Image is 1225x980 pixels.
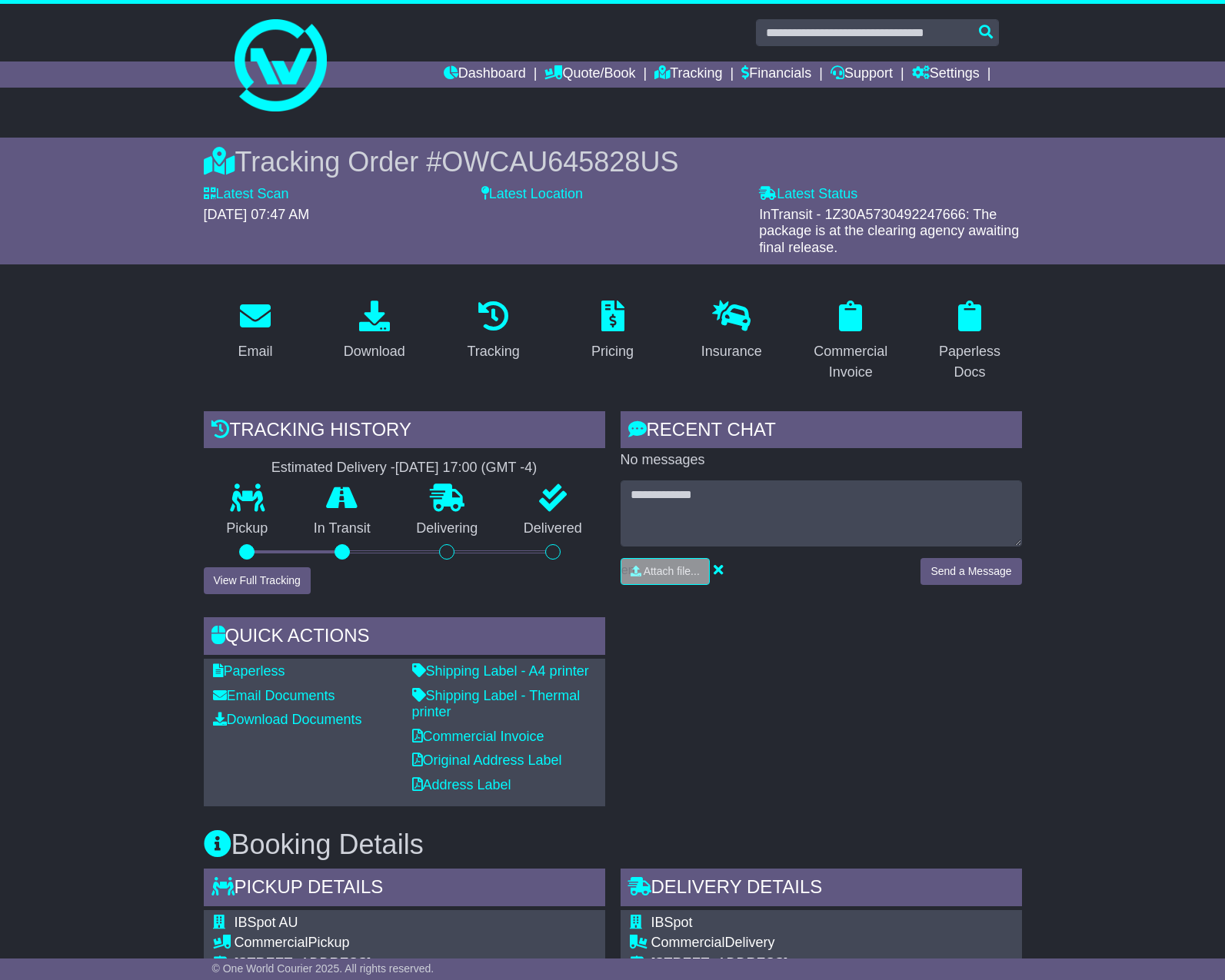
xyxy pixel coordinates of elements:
[591,341,634,362] div: Pricing
[444,61,526,88] a: Dashboard
[412,752,562,768] a: Original Address Label
[204,567,311,594] button: View Full Tracking
[799,295,903,388] a: Commercial Invoice
[467,341,519,362] div: Tracking
[334,295,415,367] a: Download
[691,295,772,367] a: Insurance
[395,460,537,477] div: [DATE] 17:00 (GMT -4)
[654,61,722,88] a: Tracking
[204,207,310,222] span: [DATE] 07:47 AM
[291,520,394,537] p: In Transit
[621,411,1022,453] div: RECENT CHAT
[204,460,605,477] div: Estimated Delivery -
[412,729,544,744] a: Commercial Invoice
[344,341,405,362] div: Download
[621,869,1022,910] div: Delivery Details
[213,688,335,703] a: Email Documents
[204,829,1022,860] h3: Booking Details
[912,61,980,88] a: Settings
[651,935,947,952] div: Delivery
[412,777,511,792] a: Address Label
[651,935,725,950] span: Commercial
[741,61,811,88] a: Financials
[204,869,605,910] div: Pickup Details
[235,935,506,952] div: Pickup
[412,688,581,720] a: Shipping Label - Thermal printer
[213,663,285,679] a: Paperless
[920,558,1021,585] button: Send a Message
[235,915,298,930] span: IBSpot AU
[918,295,1022,388] a: Paperless Docs
[701,341,762,362] div: Insurance
[481,186,583,203] label: Latest Location
[581,295,644,367] a: Pricing
[204,520,291,537] p: Pickup
[204,186,289,203] label: Latest Scan
[204,411,605,453] div: Tracking history
[238,341,272,362] div: Email
[759,207,1019,255] span: InTransit - 1Z30A5730492247666: The package is at the clearing agency awaiting final release.
[928,341,1012,383] div: Paperless Docs
[441,146,678,178] span: OWCAU645828US
[235,935,308,950] span: Commercial
[501,520,605,537] p: Delivered
[212,962,434,975] span: © One World Courier 2025. All rights reserved.
[412,663,589,679] a: Shipping Label - A4 printer
[204,617,605,659] div: Quick Actions
[228,295,282,367] a: Email
[651,955,947,972] div: [STREET_ADDRESS]
[235,955,506,972] div: [STREET_ADDRESS]
[759,186,857,203] label: Latest Status
[457,295,529,367] a: Tracking
[831,61,893,88] a: Support
[809,341,893,383] div: Commercial Invoice
[394,520,501,537] p: Delivering
[544,61,635,88] a: Quote/Book
[213,712,362,727] a: Download Documents
[621,452,1022,469] p: No messages
[651,915,693,930] span: IBSpot
[204,145,1022,178] div: Tracking Order #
